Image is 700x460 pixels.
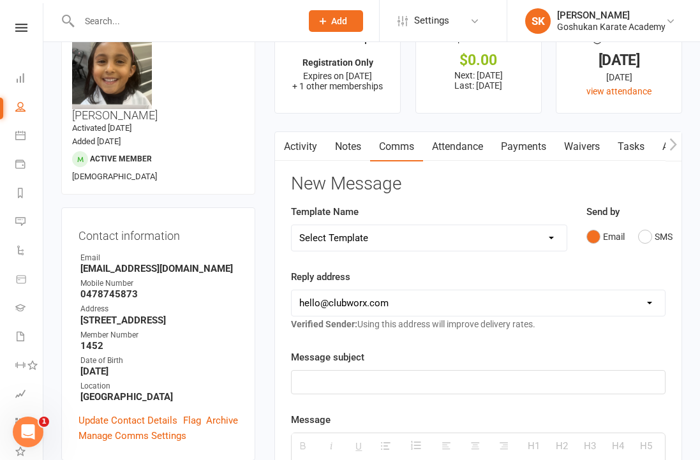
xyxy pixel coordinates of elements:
[291,412,331,427] label: Message
[15,266,44,295] a: Product Sales
[90,154,152,163] span: Active member
[557,21,666,33] div: Goshukan Karate Academy
[72,29,152,109] img: image1753777221.png
[75,12,292,30] input: Search...
[291,174,666,194] h3: New Message
[15,94,44,122] a: People
[80,391,238,403] strong: [GEOGRAPHIC_DATA]
[15,151,44,180] a: Payments
[291,319,357,329] strong: Verified Sender:
[525,8,551,34] div: SK
[292,81,383,91] span: + 1 other memberships
[638,225,673,249] button: SMS
[80,329,238,341] div: Member Number
[80,366,238,377] strong: [DATE]
[291,350,364,365] label: Message subject
[309,10,363,32] button: Add
[291,204,359,219] label: Template Name
[80,278,238,290] div: Mobile Number
[414,6,449,35] span: Settings
[568,54,670,67] div: [DATE]
[80,303,238,315] div: Address
[72,29,244,122] h3: [PERSON_NAME]
[72,137,121,146] time: Added [DATE]
[423,132,492,161] a: Attendance
[492,132,555,161] a: Payments
[291,319,535,329] span: Using this address will improve delivery rates.
[568,70,670,84] div: [DATE]
[15,65,44,94] a: Dashboard
[586,204,620,219] label: Send by
[428,70,530,91] p: Next: [DATE] Last: [DATE]
[183,413,201,428] a: Flag
[80,380,238,392] div: Location
[557,10,666,21] div: [PERSON_NAME]
[291,269,350,285] label: Reply address
[80,355,238,367] div: Date of Birth
[586,225,625,249] button: Email
[78,413,177,428] a: Update Contact Details
[80,315,238,326] strong: [STREET_ADDRESS]
[78,225,238,242] h3: Contact information
[80,263,238,274] strong: [EMAIL_ADDRESS][DOMAIN_NAME]
[39,417,49,427] span: 1
[80,288,238,300] strong: 0478745873
[15,381,44,410] a: Assessments
[555,132,609,161] a: Waivers
[72,123,131,133] time: Activated [DATE]
[15,180,44,209] a: Reports
[275,132,326,161] a: Activity
[370,132,423,161] a: Comms
[206,413,238,428] a: Archive
[302,57,373,68] strong: Registration Only
[80,252,238,264] div: Email
[15,122,44,151] a: Calendar
[303,71,372,81] span: Expires on [DATE]
[326,132,370,161] a: Notes
[586,86,652,96] a: view attendance
[72,172,157,181] span: [DEMOGRAPHIC_DATA]
[80,340,238,352] strong: 1452
[609,132,653,161] a: Tasks
[78,428,186,443] a: Manage Comms Settings
[301,31,375,54] div: Memberships
[331,16,347,26] span: Add
[13,417,43,447] iframe: Intercom live chat
[428,54,530,67] div: $0.00
[301,33,309,45] i: ✓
